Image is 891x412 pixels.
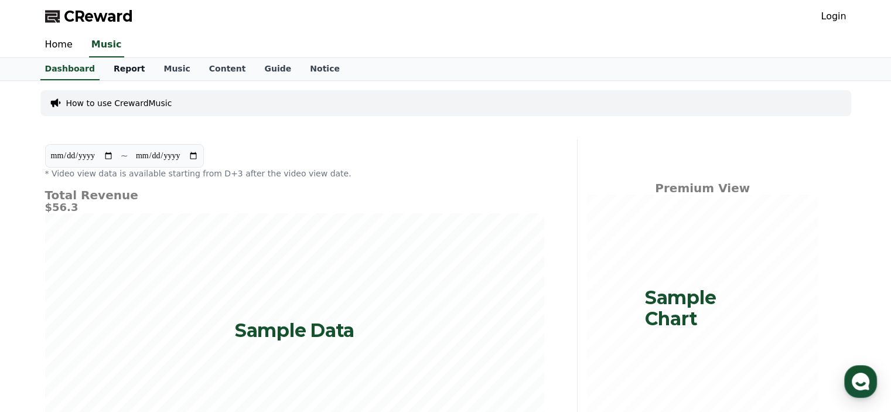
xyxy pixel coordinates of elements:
span: Messages [97,333,132,342]
a: Dashboard [40,58,100,80]
p: ~ [121,149,128,163]
a: Home [36,33,82,57]
a: Content [200,58,255,80]
a: Music [154,58,199,80]
a: Music [89,33,124,57]
p: Sample Chart [644,287,760,329]
h5: $56.3 [45,202,544,213]
a: Guide [255,58,301,80]
a: Messages [77,315,151,344]
h4: Premium View [587,182,818,195]
p: Sample Data [235,320,354,341]
span: Settings [173,332,202,342]
a: Login [821,9,846,23]
h4: Total Revenue [45,189,544,202]
a: How to use CrewardMusic [66,97,172,109]
a: Settings [151,315,225,344]
a: Report [104,58,155,80]
a: Home [4,315,77,344]
p: * Video view data is available starting from D+3 after the video view date. [45,168,544,179]
span: CReward [64,7,133,26]
a: CReward [45,7,133,26]
a: Notice [301,58,349,80]
span: Home [30,332,50,342]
